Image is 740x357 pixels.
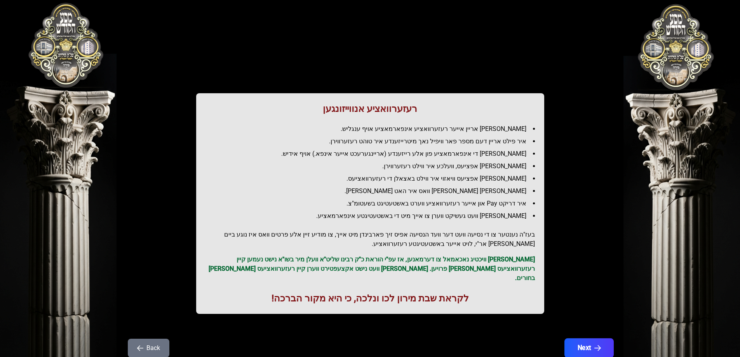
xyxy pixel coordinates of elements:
li: [PERSON_NAME] אפציעס, וועלכע איר ווילט רעזערווירן. [212,162,535,171]
li: [PERSON_NAME] וועט געשיקט ווערן צו אייך מיט די באשטעטיגטע אינפארמאציע. [212,211,535,221]
li: איר פילט אריין דעם מספר פאר וויפיל נאך מיטרייזענדע איר טוהט רעזערווירן. [212,137,535,146]
p: [PERSON_NAME] וויכטיג נאכאמאל צו דערמאנען, אז עפ"י הוראת כ"ק רבינו שליט"א וועלן מיר בשו"א נישט נע... [205,255,535,283]
li: איר דריקט Pay און אייער רעזערוואציע ווערט באשטעטיגט בשעטומ"צ. [212,199,535,208]
li: [PERSON_NAME] אפציעס וויאזוי איר ווילט באצאלן די רעזערוואציעס. [212,174,535,183]
h2: בעז"ה נענטער צו די נסיעה וועט דער וועד הנסיעה אפיס זיך פארבינדן מיט אייך, צו מודיע זיין אלע פרטים... [205,230,535,249]
h1: לקראת שבת מירון לכו ונלכה, כי היא מקור הברכה! [205,292,535,305]
h1: רעזערוואציע אנווייזונגען [205,103,535,115]
li: [PERSON_NAME] די אינפארמאציע פון אלע רייזענדע (אריינגערעכט אייער אינפא.) אויף אידיש. [212,149,535,158]
li: [PERSON_NAME] [PERSON_NAME] וואס איר האט [PERSON_NAME]. [212,186,535,196]
li: [PERSON_NAME] אריין אייער רעזערוואציע אינפארמאציע אויף ענגליש. [212,124,535,134]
